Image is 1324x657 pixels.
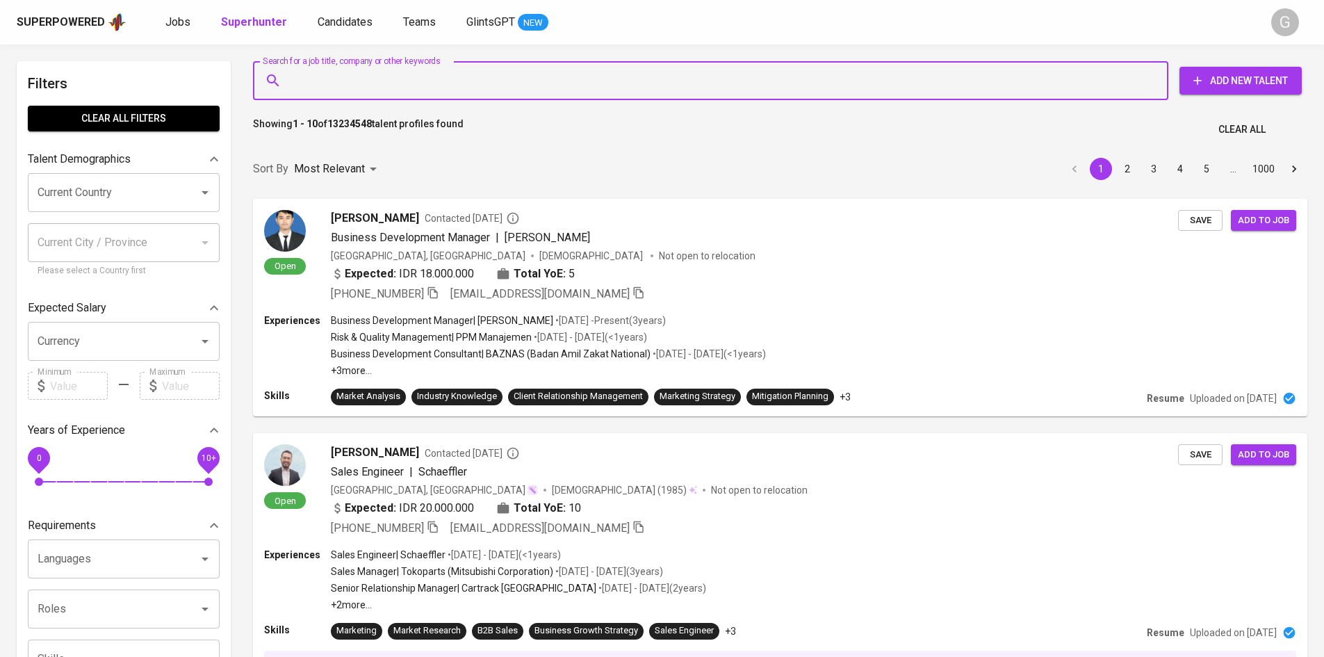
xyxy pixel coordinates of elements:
p: Requirements [28,517,96,534]
div: Requirements [28,512,220,540]
p: +3 [840,390,851,404]
svg: By Batam recruiter [506,211,520,225]
b: Expected: [345,500,396,517]
p: Uploaded on [DATE] [1190,391,1277,405]
p: Sales Manager | Tokoparts (Mitsubishi Corporation) [331,565,553,578]
p: Risk & Quality Management | PPM Manajemen [331,330,532,344]
span: Teams [403,15,436,29]
span: [EMAIL_ADDRESS][DOMAIN_NAME] [450,287,630,300]
span: Jobs [165,15,190,29]
button: page 1 [1090,158,1112,180]
span: Schaeffler [418,465,467,478]
span: GlintsGPT [466,15,515,29]
p: Skills [264,623,331,637]
div: [GEOGRAPHIC_DATA], [GEOGRAPHIC_DATA] [331,249,525,263]
b: 1 - 10 [293,118,318,129]
span: Open [269,495,302,507]
span: [PERSON_NAME] [331,210,419,227]
p: Business Development Consultant | BAZNAS (Badan Amil Zakat National) [331,347,651,361]
button: Save [1178,444,1223,466]
img: e2061fa1f230164acfd1c79b81bd94bd.png [264,210,306,252]
div: Market Analysis [336,390,400,403]
p: • [DATE] - [DATE] ( <1 years ) [532,330,647,344]
button: Go to next page [1283,158,1305,180]
div: Mitigation Planning [752,390,828,403]
p: Not open to relocation [711,483,808,497]
p: Experiences [264,314,331,327]
button: Open [195,599,215,619]
span: Add to job [1238,213,1289,229]
div: Talent Demographics [28,145,220,173]
span: | [496,229,499,246]
span: Candidates [318,15,373,29]
span: Save [1185,213,1216,229]
div: Business Growth Strategy [534,624,638,638]
b: Total YoE: [514,266,566,282]
img: magic_wand.svg [527,485,538,496]
a: Superhunter [221,14,290,31]
input: Value [50,372,108,400]
div: Market Research [393,624,461,638]
span: | [409,464,413,480]
p: • [DATE] - [DATE] ( 3 years ) [553,565,663,578]
span: 10+ [201,453,215,463]
span: [DEMOGRAPHIC_DATA] [552,483,657,497]
a: Teams [403,14,439,31]
div: Expected Salary [28,294,220,322]
button: Add to job [1231,210,1296,232]
button: Go to page 3 [1143,158,1165,180]
span: Save [1185,447,1216,463]
span: Contacted [DATE] [425,446,520,460]
input: Value [162,372,220,400]
span: Clear All filters [39,110,209,127]
p: Skills [264,389,331,403]
span: Business Development Manager [331,231,490,244]
p: Showing of talent profiles found [253,117,464,143]
button: Open [195,183,215,202]
p: Senior Relationship Manager | Cartrack [GEOGRAPHIC_DATA] [331,581,596,595]
b: Superhunter [221,15,287,29]
button: Open [195,332,215,351]
span: [DEMOGRAPHIC_DATA] [539,249,645,263]
span: 10 [569,500,581,517]
svg: By Batam recruiter [506,446,520,460]
div: IDR 20.000.000 [331,500,474,517]
span: Clear All [1218,121,1266,138]
span: [PERSON_NAME] [505,231,590,244]
div: … [1222,162,1244,176]
p: Please select a Country first [38,264,210,278]
div: Client Relationship Management [514,390,643,403]
p: Uploaded on [DATE] [1190,626,1277,640]
div: (1985) [552,483,697,497]
p: Resume [1147,626,1184,640]
span: 0 [36,453,41,463]
p: • [DATE] - [DATE] ( 2 years ) [596,581,706,595]
p: • [DATE] - Present ( 3 years ) [553,314,666,327]
img: app logo [108,12,126,33]
span: [EMAIL_ADDRESS][DOMAIN_NAME] [450,521,630,535]
b: 13234548 [327,118,372,129]
div: Most Relevant [294,156,382,182]
span: Add New Talent [1191,72,1291,90]
button: Save [1178,210,1223,232]
button: Go to page 1000 [1248,158,1279,180]
button: Clear All [1213,117,1271,143]
span: Add to job [1238,447,1289,463]
a: Open[PERSON_NAME]Contacted [DATE]Business Development Manager|[PERSON_NAME][GEOGRAPHIC_DATA], [GE... [253,199,1307,416]
div: B2B Sales [477,624,518,638]
p: Most Relevant [294,161,365,177]
p: +2 more ... [331,598,706,612]
p: +3 more ... [331,364,766,378]
a: GlintsGPT NEW [466,14,548,31]
button: Add New Talent [1179,67,1302,95]
p: Business Development Manager | [PERSON_NAME] [331,314,553,327]
img: 8dc6bc30c604d7879f7432372a9eb32b.jpg [264,444,306,486]
p: Talent Demographics [28,151,131,168]
p: Experiences [264,548,331,562]
p: Sort By [253,161,288,177]
span: [PHONE_NUMBER] [331,521,424,535]
p: • [DATE] - [DATE] ( <1 years ) [446,548,561,562]
div: Superpowered [17,15,105,31]
div: IDR 18.000.000 [331,266,474,282]
button: Open [195,549,215,569]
